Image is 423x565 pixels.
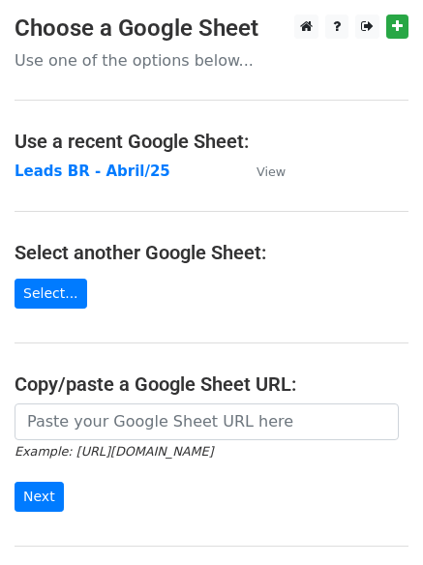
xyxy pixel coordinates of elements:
h4: Select another Google Sheet: [15,241,408,264]
h4: Use a recent Google Sheet: [15,130,408,153]
p: Use one of the options below... [15,50,408,71]
input: Paste your Google Sheet URL here [15,403,399,440]
small: Example: [URL][DOMAIN_NAME] [15,444,213,459]
a: Select... [15,279,87,309]
a: View [237,163,286,180]
h4: Copy/paste a Google Sheet URL: [15,372,408,396]
a: Leads BR - Abril/25 [15,163,170,180]
input: Next [15,482,64,512]
small: View [257,164,286,179]
h3: Choose a Google Sheet [15,15,408,43]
